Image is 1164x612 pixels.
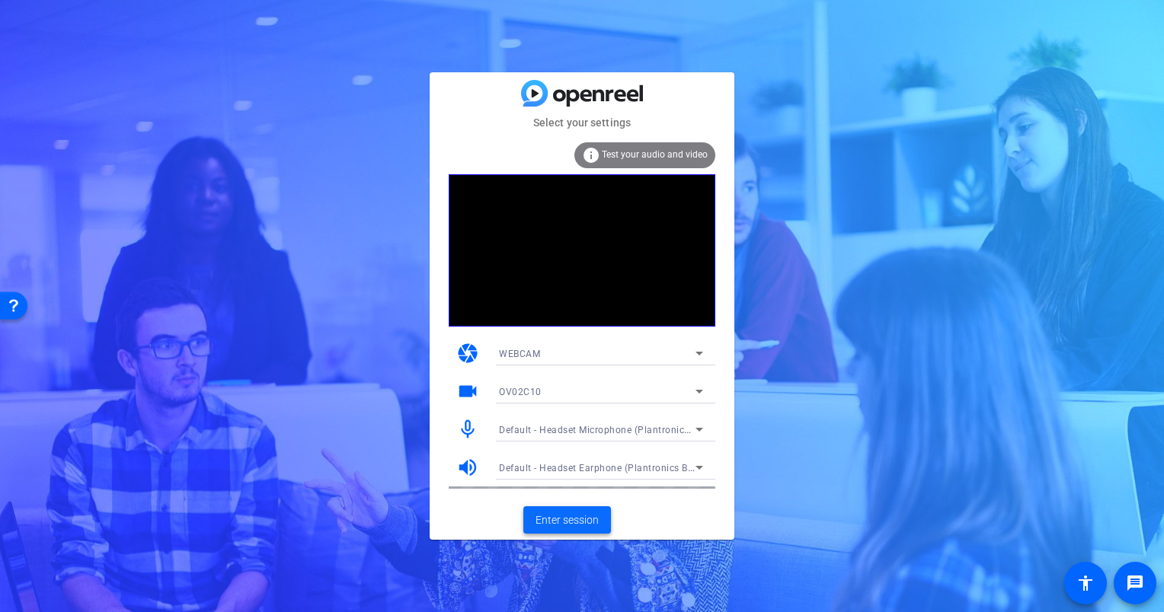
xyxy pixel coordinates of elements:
[521,80,643,107] img: blue-gradient.svg
[1076,574,1095,592] mat-icon: accessibility
[582,146,600,164] mat-icon: info
[456,456,479,479] mat-icon: volume_up
[430,114,734,131] mat-card-subtitle: Select your settings
[456,418,479,441] mat-icon: mic_none
[523,506,611,534] button: Enter session
[499,387,542,397] span: OV02C10
[499,423,847,435] span: Default - Headset Microphone (Plantronics Blackwire 5210 Series) (047f:c054)
[499,461,837,473] span: Default - Headset Earphone (Plantronics Blackwire 5210 Series) (047f:c054)
[456,342,479,365] mat-icon: camera
[456,380,479,403] mat-icon: videocam
[602,149,708,160] span: Test your audio and video
[499,349,540,359] span: WEBCAM
[1126,574,1144,592] mat-icon: message
[536,512,599,528] span: Enter session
